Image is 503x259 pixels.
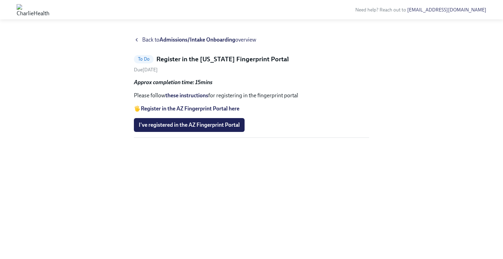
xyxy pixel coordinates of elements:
span: I've registered in the AZ Fingerprint Portal [139,122,240,128]
a: Register in the AZ Fingerprint Portal here [141,105,239,112]
p: Please follow for registering in the fingerprint portal [134,92,369,99]
button: I've registered in the AZ Fingerprint Portal [134,118,245,132]
strong: Approx completion time: 15mins [134,79,212,86]
span: To Do [134,56,154,62]
a: these instructions [165,92,208,99]
strong: Admissions/Intake Onboarding [159,36,235,43]
a: Back toAdmissions/Intake Onboardingoverview [134,36,369,44]
span: Friday, October 24th 2025, 10:00 am [134,67,158,73]
img: CharlieHealth [17,4,49,15]
span: Need help? Reach out to [355,7,486,13]
a: [EMAIL_ADDRESS][DOMAIN_NAME] [407,7,486,13]
p: 🖐️ [134,105,369,113]
h5: Register in the [US_STATE] Fingerprint Portal [156,55,289,64]
span: Back to overview [142,36,256,44]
